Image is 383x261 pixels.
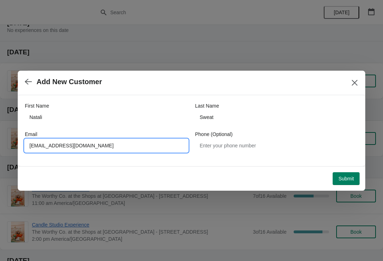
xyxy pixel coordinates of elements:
[333,172,360,185] button: Submit
[338,176,354,181] span: Submit
[195,131,233,138] label: Phone (Optional)
[25,102,49,109] label: First Name
[195,111,358,124] input: Smith
[195,102,219,109] label: Last Name
[195,139,358,152] input: Enter your phone number
[25,111,188,124] input: John
[25,131,37,138] label: Email
[348,76,361,89] button: Close
[37,78,102,86] h2: Add New Customer
[25,139,188,152] input: Enter your email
